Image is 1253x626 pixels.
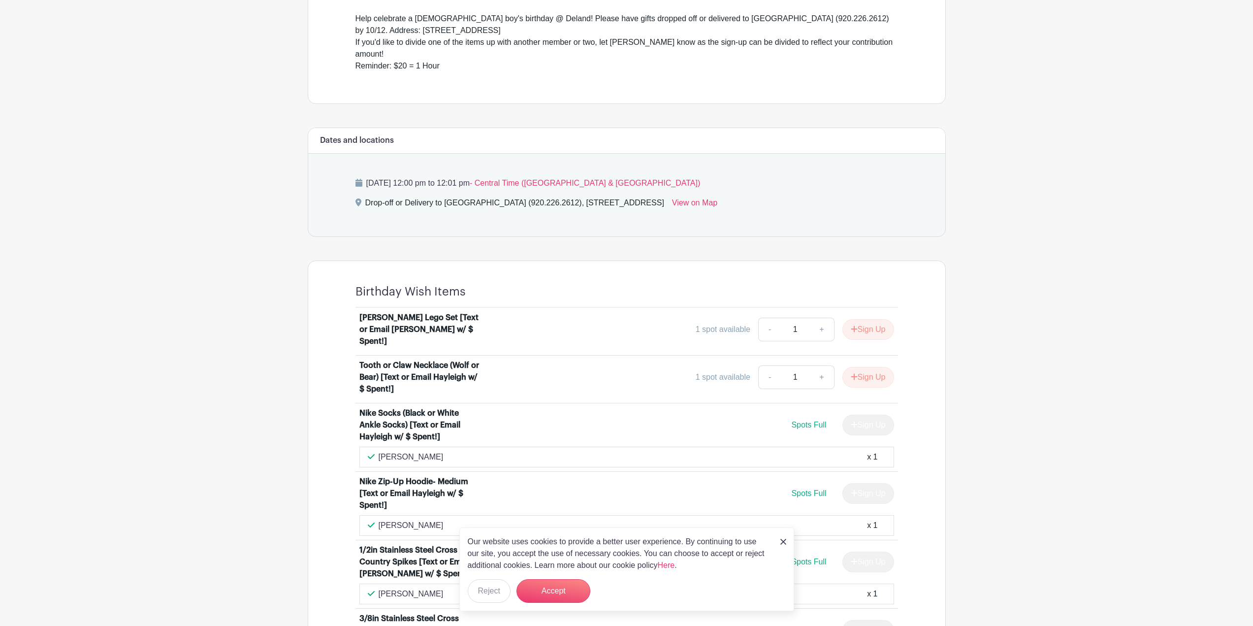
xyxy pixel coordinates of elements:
[758,318,781,341] a: -
[359,476,482,511] div: Nike Zip-Up Hoodie- Medium [Text or Email Hayleigh w/ $ Spent!]
[791,558,826,566] span: Spots Full
[365,197,664,213] div: Drop-off or Delivery to [GEOGRAPHIC_DATA] (920.226.2612), [STREET_ADDRESS]
[791,421,826,429] span: Spots Full
[658,561,675,569] a: Here
[696,371,750,383] div: 1 spot available
[867,588,877,600] div: x 1
[359,312,482,347] div: [PERSON_NAME] Lego Set [Text or Email [PERSON_NAME] w/ $ Spent!]
[320,136,394,145] h6: Dates and locations
[468,579,511,603] button: Reject
[470,179,700,187] span: - Central Time ([GEOGRAPHIC_DATA] & [GEOGRAPHIC_DATA])
[355,13,898,72] div: Help celebrate a [DEMOGRAPHIC_DATA] boy's birthday @ Deland! Please have gifts dropped off or del...
[359,360,482,395] div: Tooth or Claw Necklace (Wolf or Bear) [Text or Email Hayleigh w/ $ Spent!]
[867,520,877,531] div: x 1
[780,539,786,545] img: close_button-5f87c8562297e5c2d7936805f587ecaba9071eb48480494691a3f1689db116b3.svg
[379,520,444,531] p: [PERSON_NAME]
[355,285,466,299] h4: Birthday Wish Items
[359,407,482,443] div: Nike Socks (Black or White Ankle Socks) [Text or Email Hayleigh w/ $ Spent!]
[355,177,898,189] p: [DATE] 12:00 pm to 12:01 pm
[359,544,482,580] div: 1/2in Stainless Steel Cross Country Spikes [Text or Email [PERSON_NAME] w/ $ Spent!]
[672,197,717,213] a: View on Map
[867,451,877,463] div: x 1
[758,365,781,389] a: -
[516,579,590,603] button: Accept
[379,588,444,600] p: [PERSON_NAME]
[791,489,826,497] span: Spots Full
[379,451,444,463] p: [PERSON_NAME]
[696,324,750,335] div: 1 spot available
[842,367,894,388] button: Sign Up
[468,536,770,571] p: Our website uses cookies to provide a better user experience. By continuing to use our site, you ...
[809,318,834,341] a: +
[809,365,834,389] a: +
[842,319,894,340] button: Sign Up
